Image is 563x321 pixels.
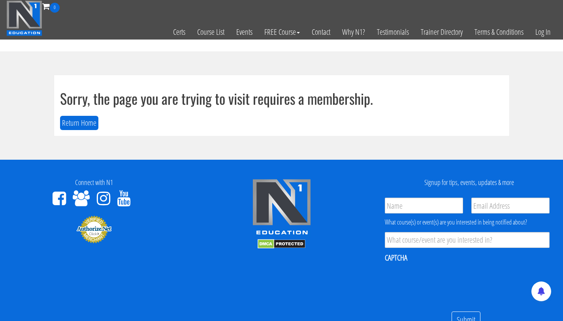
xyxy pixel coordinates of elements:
[385,198,463,213] input: Name
[191,13,230,51] a: Course List
[469,13,529,51] a: Terms & Conditions
[167,13,191,51] a: Certs
[252,179,311,237] img: n1-edu-logo
[6,179,182,187] h4: Connect with N1
[60,116,98,130] button: Return Home
[50,3,60,13] span: 0
[258,13,306,51] a: FREE Course
[529,13,557,51] a: Log In
[415,13,469,51] a: Trainer Directory
[306,13,336,51] a: Contact
[230,13,258,51] a: Events
[371,13,415,51] a: Testimonials
[385,253,407,263] label: CAPTCHA
[336,13,371,51] a: Why N1?
[471,198,550,213] input: Email Address
[76,215,112,244] img: Authorize.Net Merchant - Click to Verify
[6,0,42,36] img: n1-education
[258,239,305,249] img: DMCA.com Protection Status
[385,232,550,248] input: What course/event are you interested in?
[385,217,550,227] div: What course(s) or event(s) are you interested in being notified about?
[60,91,503,106] h1: Sorry, the page you are trying to visit requires a membership.
[385,268,505,299] iframe: reCAPTCHA
[381,179,557,187] h4: Signup for tips, events, updates & more
[42,1,60,11] a: 0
